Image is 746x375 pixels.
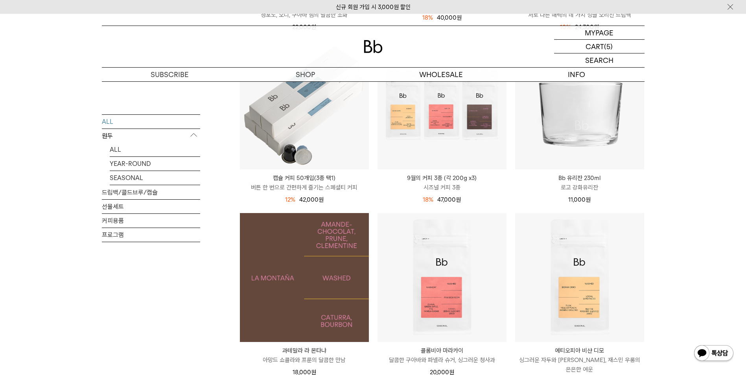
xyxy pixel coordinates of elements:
[378,173,507,183] p: 9월의 커피 3종 (각 200g x3)
[378,346,507,355] p: 콜롬비아 마라카이
[240,183,369,192] p: 버튼 한 번으로 간편하게 즐기는 스페셜티 커피
[378,355,507,365] p: 달콤한 구아바와 파넬라 슈거, 싱그러운 청사과
[515,355,644,374] p: 싱그러운 자두와 [PERSON_NAME], 재스민 우롱의 은은한 여운
[437,196,461,203] span: 47,000
[102,199,200,213] a: 선물세트
[378,40,507,169] img: 9월의 커피 3종 (각 200g x3)
[568,196,591,203] span: 11,000
[336,4,411,11] a: 신규 회원 가입 시 3,000원 할인
[240,173,369,192] a: 캡슐 커피 50개입(3종 택1) 버튼 한 번으로 간편하게 즐기는 스페셜티 커피
[102,185,200,199] a: 드립백/콜드브루/캡슐
[378,173,507,192] a: 9월의 커피 3종 (각 200g x3) 시즈널 커피 3종
[373,68,509,81] p: WHOLESALE
[110,171,200,184] a: SEASONAL
[423,195,433,204] div: 18%
[586,40,604,53] p: CART
[364,40,383,53] img: 로고
[515,346,644,355] p: 에티오피아 비샨 디모
[604,40,613,53] p: (5)
[515,346,644,374] a: 에티오피아 비샨 디모 싱그러운 자두와 [PERSON_NAME], 재스민 우롱의 은은한 여운
[456,196,461,203] span: 원
[102,68,238,81] a: SUBSCRIBE
[110,156,200,170] a: YEAR-ROUND
[285,195,295,204] div: 12%
[554,26,645,40] a: MYPAGE
[240,173,369,183] p: 캡슐 커피 50개입(3종 택1)
[299,196,324,203] span: 42,000
[238,68,373,81] a: SHOP
[378,346,507,365] a: 콜롬비아 마라카이 달콤한 구아바와 파넬라 슈거, 싱그러운 청사과
[240,346,369,365] a: 과테말라 라 몬타냐 아망드 쇼콜라와 프룬의 달콤한 만남
[585,53,613,67] p: SEARCH
[509,68,645,81] p: INFO
[102,228,200,241] a: 프로그램
[515,40,644,169] img: Bb 유리잔 230ml
[585,26,613,39] p: MYPAGE
[554,40,645,53] a: CART (5)
[102,114,200,128] a: ALL
[102,213,200,227] a: 커피용품
[319,196,324,203] span: 원
[586,196,591,203] span: 원
[693,344,734,363] img: 카카오톡 채널 1:1 채팅 버튼
[102,129,200,143] p: 원두
[378,183,507,192] p: 시즈널 커피 3종
[240,213,369,342] a: 과테말라 라 몬타냐
[240,346,369,355] p: 과테말라 라 몬타냐
[515,173,644,183] p: Bb 유리잔 230ml
[515,173,644,192] a: Bb 유리잔 230ml 로고 강화유리잔
[515,213,644,342] img: 에티오피아 비샨 디모
[378,213,507,342] img: 콜롬비아 마라카이
[110,142,200,156] a: ALL
[515,183,644,192] p: 로고 강화유리잔
[240,213,369,342] img: 1000000483_add2_049.png
[240,40,369,169] img: 캡슐 커피 50개입(3종 택1)
[240,355,369,365] p: 아망드 쇼콜라와 프룬의 달콤한 만남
